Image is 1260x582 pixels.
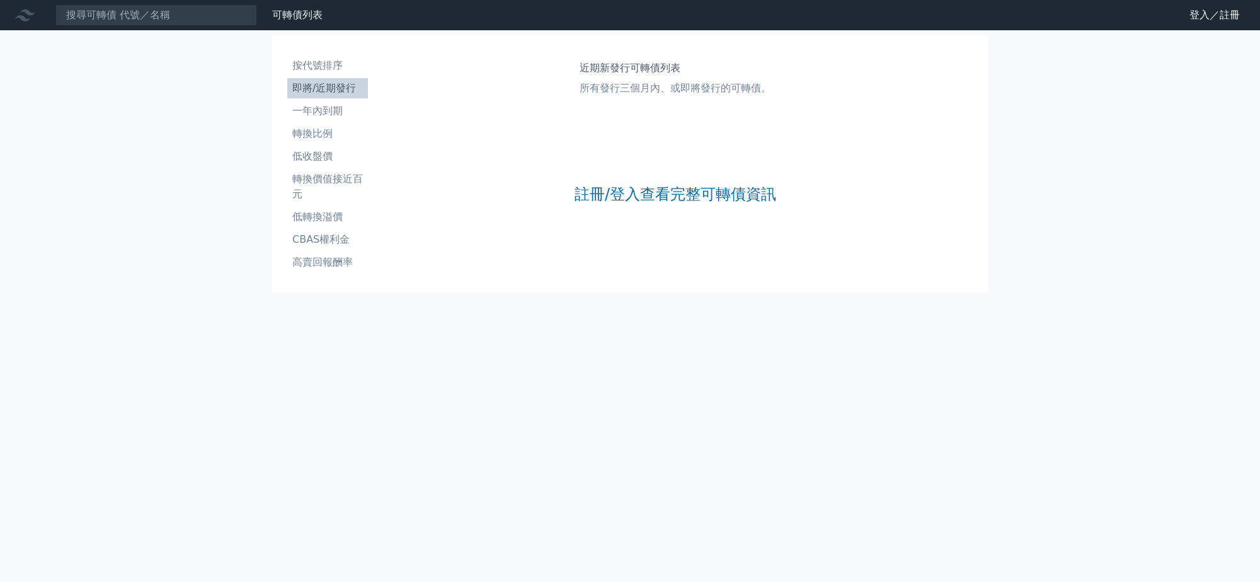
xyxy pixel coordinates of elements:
[287,169,368,204] a: 轉換價值接近百元
[287,58,368,73] li: 按代號排序
[575,184,776,204] a: 註冊/登入查看完整可轉債資訊
[287,230,368,250] a: CBAS權利金
[287,124,368,144] a: 轉換比例
[287,146,368,166] a: 低收盤價
[287,207,368,227] a: 低轉換溢價
[287,149,368,164] li: 低收盤價
[287,255,368,270] li: 高賣回報酬率
[287,172,368,202] li: 轉換價值接近百元
[287,232,368,247] li: CBAS權利金
[287,101,368,121] a: 一年內到期
[272,9,323,21] a: 可轉債列表
[287,55,368,76] a: 按代號排序
[287,252,368,272] a: 高賣回報酬率
[287,103,368,119] li: 一年內到期
[287,209,368,224] li: 低轉換溢價
[55,4,257,26] input: 搜尋可轉債 代號／名稱
[287,78,368,98] a: 即將/近期發行
[580,61,771,76] h1: 近期新發行可轉債列表
[287,126,368,141] li: 轉換比例
[1179,5,1250,25] a: 登入／註冊
[580,81,771,96] p: 所有發行三個月內、或即將發行的可轉債。
[287,81,368,96] li: 即將/近期發行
